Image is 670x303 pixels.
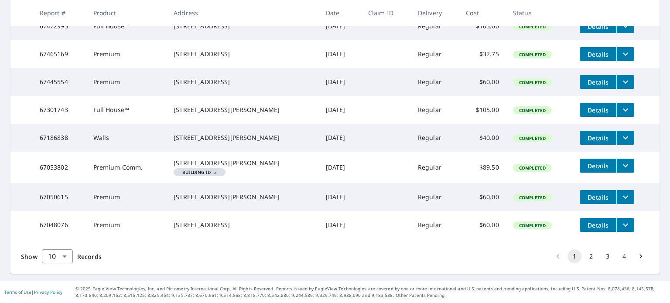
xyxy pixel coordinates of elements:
span: Completed [514,194,551,201]
button: filesDropdownBtn-67186838 [616,131,634,145]
td: 67445554 [33,68,86,96]
td: [DATE] [319,68,361,96]
span: Records [77,252,102,261]
span: Details [585,106,611,114]
span: Details [585,221,611,229]
span: 2 [177,170,222,174]
span: Completed [514,107,551,113]
div: Show 10 records [42,249,73,263]
td: Premium [86,183,167,211]
a: Terms of Use [4,289,31,295]
nav: pagination navigation [550,249,649,263]
td: Premium Comm. [86,152,167,183]
td: [DATE] [319,152,361,183]
td: 67050615 [33,183,86,211]
button: detailsBtn-67053802 [580,159,616,173]
td: $60.00 [459,68,506,96]
td: 67465169 [33,40,86,68]
td: [DATE] [319,183,361,211]
span: Completed [514,24,551,30]
td: Regular [411,96,459,124]
div: [STREET_ADDRESS] [174,22,311,31]
td: Walls [86,124,167,152]
div: [STREET_ADDRESS][PERSON_NAME] [174,133,311,142]
td: $60.00 [459,211,506,239]
p: | [4,289,62,295]
button: Go to page 3 [601,249,615,263]
td: [DATE] [319,12,361,40]
button: filesDropdownBtn-67465169 [616,47,634,61]
span: Details [585,193,611,201]
td: $89.50 [459,152,506,183]
td: 67186838 [33,124,86,152]
button: detailsBtn-67472995 [580,19,616,33]
td: Regular [411,68,459,96]
span: Completed [514,165,551,171]
div: 10 [42,244,73,269]
button: filesDropdownBtn-67301743 [616,103,634,117]
span: Details [585,134,611,142]
span: Completed [514,135,551,141]
span: Completed [514,222,551,228]
td: Regular [411,152,459,183]
td: 67301743 [33,96,86,124]
td: $105.00 [459,12,506,40]
button: filesDropdownBtn-67048076 [616,218,634,232]
span: Show [21,252,38,261]
td: 67048076 [33,211,86,239]
td: 67472995 [33,12,86,40]
td: Regular [411,40,459,68]
em: Building ID [182,170,211,174]
td: Regular [411,183,459,211]
td: Full House™ [86,96,167,124]
div: [STREET_ADDRESS] [174,50,311,58]
button: filesDropdownBtn-67050615 [616,190,634,204]
button: Go to next page [634,249,648,263]
td: Regular [411,12,459,40]
div: [STREET_ADDRESS] [174,78,311,86]
span: Details [585,50,611,58]
p: © 2025 Eagle View Technologies, Inc. and Pictometry International Corp. All Rights Reserved. Repo... [75,286,666,299]
div: [STREET_ADDRESS][PERSON_NAME] [174,106,311,114]
td: $32.75 [459,40,506,68]
button: detailsBtn-67186838 [580,131,616,145]
span: Completed [514,51,551,58]
td: Premium [86,211,167,239]
div: [STREET_ADDRESS][PERSON_NAME] [174,193,311,201]
a: Privacy Policy [34,289,62,295]
td: Premium [86,40,167,68]
button: page 1 [567,249,581,263]
button: Go to page 4 [617,249,631,263]
td: $60.00 [459,183,506,211]
span: Completed [514,79,551,85]
td: [DATE] [319,124,361,152]
button: filesDropdownBtn-67472995 [616,19,634,33]
button: detailsBtn-67050615 [580,190,616,204]
button: detailsBtn-67465169 [580,47,616,61]
td: 67053802 [33,152,86,183]
td: $105.00 [459,96,506,124]
button: filesDropdownBtn-67445554 [616,75,634,89]
td: [DATE] [319,96,361,124]
button: detailsBtn-67048076 [580,218,616,232]
span: Details [585,78,611,86]
td: Regular [411,211,459,239]
span: Details [585,162,611,170]
td: Regular [411,124,459,152]
span: Details [585,22,611,31]
button: Go to page 2 [584,249,598,263]
div: [STREET_ADDRESS] [174,221,311,229]
button: detailsBtn-67301743 [580,103,616,117]
td: Premium [86,68,167,96]
td: $40.00 [459,124,506,152]
td: Full House™ [86,12,167,40]
td: [DATE] [319,40,361,68]
td: [DATE] [319,211,361,239]
div: [STREET_ADDRESS][PERSON_NAME] [174,159,311,167]
button: detailsBtn-67445554 [580,75,616,89]
button: filesDropdownBtn-67053802 [616,159,634,173]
